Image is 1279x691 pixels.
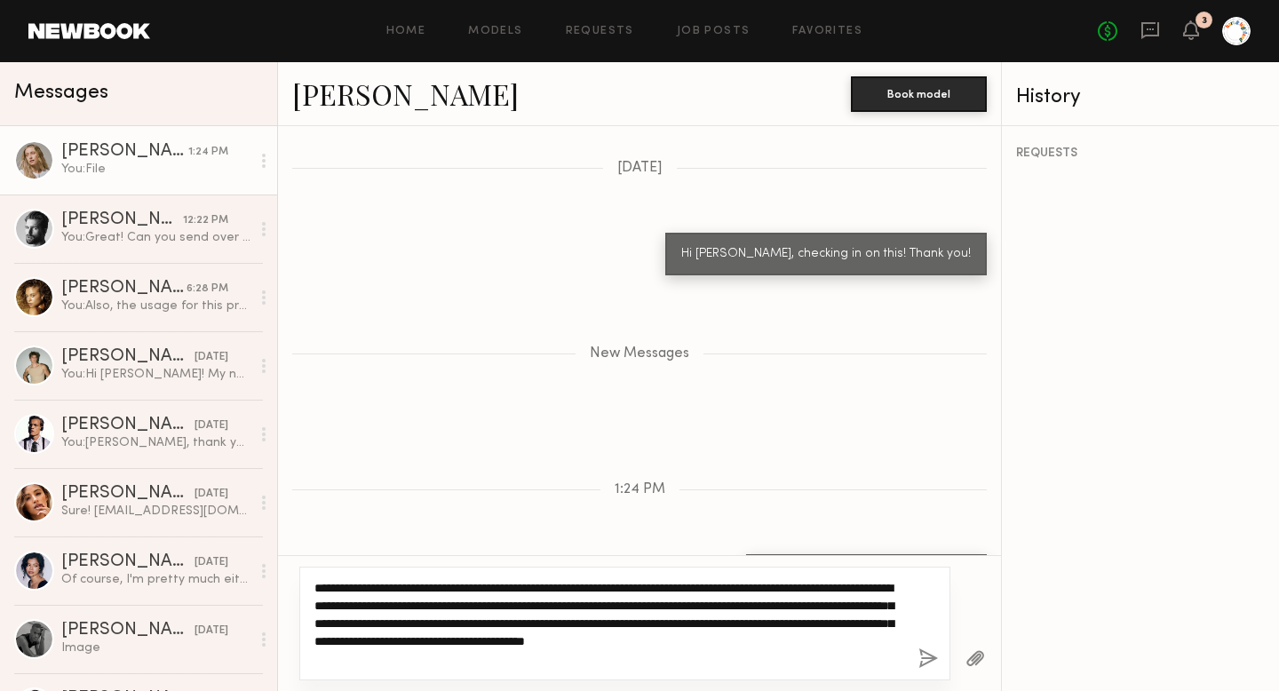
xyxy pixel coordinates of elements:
div: [PERSON_NAME] [61,485,195,503]
div: [PERSON_NAME] [61,553,195,571]
a: Book model [851,85,987,100]
div: [DATE] [195,486,228,503]
div: [DATE] [195,554,228,571]
span: 1:24 PM [615,482,665,497]
div: [PERSON_NAME] [61,622,195,639]
div: [DATE] [195,349,228,366]
button: Book model [851,76,987,112]
div: Hi [PERSON_NAME], checking in on this! Thank you! [681,244,971,265]
div: [PERSON_NAME] [61,348,195,366]
a: [PERSON_NAME] [292,75,519,113]
div: You: Great! Can you send over your email so we can get the contract over to you to review? [61,229,250,246]
div: Image [61,639,250,656]
div: Of course, I'm pretty much either a small or extra small in tops and a small in bottoms but here ... [61,571,250,588]
div: [DATE] [195,623,228,639]
a: Models [468,26,522,37]
a: Job Posts [677,26,751,37]
div: [DATE] [195,417,228,434]
div: REQUESTS [1016,147,1265,160]
div: 12:22 PM [183,212,228,229]
div: 6:28 PM [187,281,228,298]
span: Messages [14,83,108,103]
a: Favorites [792,26,862,37]
a: Requests [566,26,634,37]
div: You: Also, the usage for this project is full usage in perpetuity - let me know if you're comfort... [61,298,250,314]
div: You: [PERSON_NAME], thank you for getting back to me, [PERSON_NAME]! [61,434,250,451]
span: New Messages [590,346,689,361]
div: You: Hi [PERSON_NAME]! My name is [PERSON_NAME] – I work at a creative agency in [GEOGRAPHIC_DATA... [61,366,250,383]
div: [PERSON_NAME] [61,143,188,161]
div: 3 [1202,16,1207,26]
div: History [1016,87,1265,107]
a: Home [386,26,426,37]
span: [DATE] [617,161,663,176]
div: [PERSON_NAME] [61,417,195,434]
div: Sure! [EMAIL_ADDRESS][DOMAIN_NAME] [61,503,250,520]
div: 1:24 PM [188,144,228,161]
div: You: File [61,161,250,178]
div: [PERSON_NAME] [61,280,187,298]
div: [PERSON_NAME] [61,211,183,229]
